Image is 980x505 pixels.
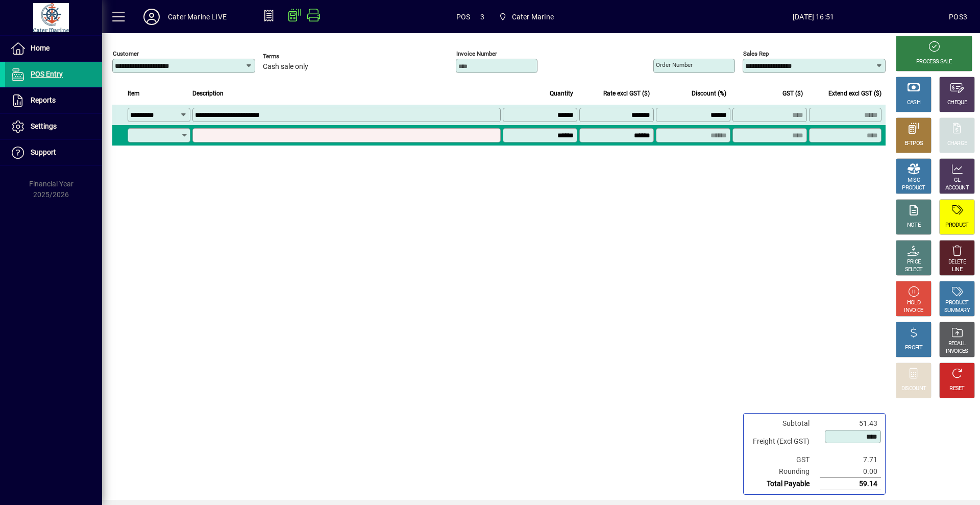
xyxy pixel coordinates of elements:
[904,140,923,148] div: EFTPOS
[945,299,968,307] div: PRODUCT
[456,9,471,25] span: POS
[748,454,820,466] td: GST
[952,266,962,274] div: LINE
[263,63,308,71] span: Cash sale only
[5,114,102,139] a: Settings
[31,148,56,156] span: Support
[954,177,961,184] div: GL
[908,177,920,184] div: MISC
[948,258,966,266] div: DELETE
[656,61,693,68] mat-label: Order number
[907,222,920,229] div: NOTE
[5,140,102,165] a: Support
[901,385,926,393] div: DISCOUNT
[128,88,140,99] span: Item
[820,466,881,478] td: 0.00
[263,53,324,60] span: Terms
[192,88,224,99] span: Description
[782,88,803,99] span: GST ($)
[949,385,965,393] div: RESET
[748,429,820,454] td: Freight (Excl GST)
[31,96,56,104] span: Reports
[480,9,484,25] span: 3
[135,8,168,26] button: Profile
[828,88,881,99] span: Extend excl GST ($)
[512,9,554,25] span: Cater Marine
[495,8,558,26] span: Cater Marine
[947,140,967,148] div: CHARGE
[945,222,968,229] div: PRODUCT
[678,9,949,25] span: [DATE] 16:51
[603,88,650,99] span: Rate excl GST ($)
[904,307,923,315] div: INVOICE
[550,88,573,99] span: Quantity
[907,258,921,266] div: PRICE
[113,50,139,57] mat-label: Customer
[168,9,227,25] div: Cater Marine LIVE
[944,307,970,315] div: SUMMARY
[948,340,966,348] div: RECALL
[945,184,969,192] div: ACCOUNT
[31,44,50,52] span: Home
[947,99,967,107] div: CHEQUE
[692,88,726,99] span: Discount (%)
[946,348,968,355] div: INVOICES
[748,478,820,490] td: Total Payable
[31,122,57,130] span: Settings
[748,418,820,429] td: Subtotal
[456,50,497,57] mat-label: Invoice number
[748,466,820,478] td: Rounding
[907,299,920,307] div: HOLD
[31,70,63,78] span: POS Entry
[820,478,881,490] td: 59.14
[916,58,952,66] div: PROCESS SALE
[820,454,881,466] td: 7.71
[907,99,920,107] div: CASH
[905,344,922,352] div: PROFIT
[743,50,769,57] mat-label: Sales rep
[5,36,102,61] a: Home
[902,184,925,192] div: PRODUCT
[949,9,967,25] div: POS3
[820,418,881,429] td: 51.43
[5,88,102,113] a: Reports
[905,266,923,274] div: SELECT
